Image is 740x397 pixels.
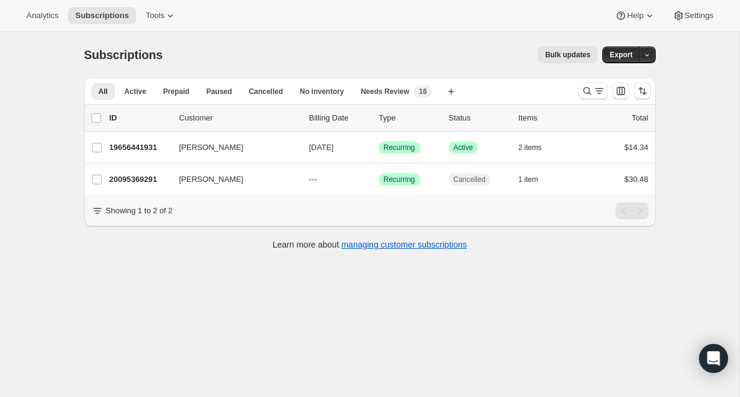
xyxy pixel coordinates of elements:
[519,171,552,188] button: 1 item
[685,11,714,20] span: Settings
[179,142,244,154] span: [PERSON_NAME]
[519,175,538,184] span: 1 item
[379,112,439,124] div: Type
[179,112,300,124] p: Customer
[634,83,651,99] button: Sort the results
[609,50,632,60] span: Export
[68,7,136,24] button: Subscriptions
[109,139,649,156] div: 19656441931[PERSON_NAME][DATE]SuccessRecurringSuccessActive2 items$14.34
[273,239,467,251] p: Learn more about
[172,138,292,157] button: [PERSON_NAME]
[109,112,170,124] p: ID
[519,143,542,152] span: 2 items
[172,170,292,189] button: [PERSON_NAME]
[665,7,721,24] button: Settings
[454,143,473,152] span: Active
[454,175,486,184] span: Cancelled
[602,46,640,63] button: Export
[99,87,108,96] span: All
[545,50,590,60] span: Bulk updates
[624,175,649,184] span: $30.48
[26,11,58,20] span: Analytics
[309,175,317,184] span: ---
[384,175,415,184] span: Recurring
[309,112,369,124] p: Billing Date
[519,139,555,156] button: 2 items
[146,11,164,20] span: Tools
[699,344,728,373] div: Open Intercom Messenger
[109,142,170,154] p: 19656441931
[163,87,190,96] span: Prepaid
[615,202,649,219] nav: Pagination
[538,46,597,63] button: Bulk updates
[632,112,648,124] p: Total
[109,112,649,124] div: IDCustomerBilling DateTypeStatusItemsTotal
[419,87,427,96] span: 16
[341,240,467,249] a: managing customer subscriptions
[608,7,662,24] button: Help
[249,87,283,96] span: Cancelled
[19,7,66,24] button: Analytics
[75,11,129,20] span: Subscriptions
[309,143,334,152] span: [DATE]
[109,171,649,188] div: 20095369291[PERSON_NAME]---SuccessRecurringCancelled1 item$30.48
[519,112,579,124] div: Items
[579,83,608,99] button: Search and filter results
[179,173,244,186] span: [PERSON_NAME]
[384,143,415,152] span: Recurring
[361,87,410,96] span: Needs Review
[138,7,183,24] button: Tools
[109,173,170,186] p: 20095369291
[84,48,163,61] span: Subscriptions
[612,83,629,99] button: Customize table column order and visibility
[206,87,232,96] span: Paused
[627,11,643,20] span: Help
[442,83,461,100] button: Create new view
[624,143,649,152] span: $14.34
[300,87,344,96] span: No inventory
[449,112,509,124] p: Status
[125,87,146,96] span: Active
[106,205,173,217] p: Showing 1 to 2 of 2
